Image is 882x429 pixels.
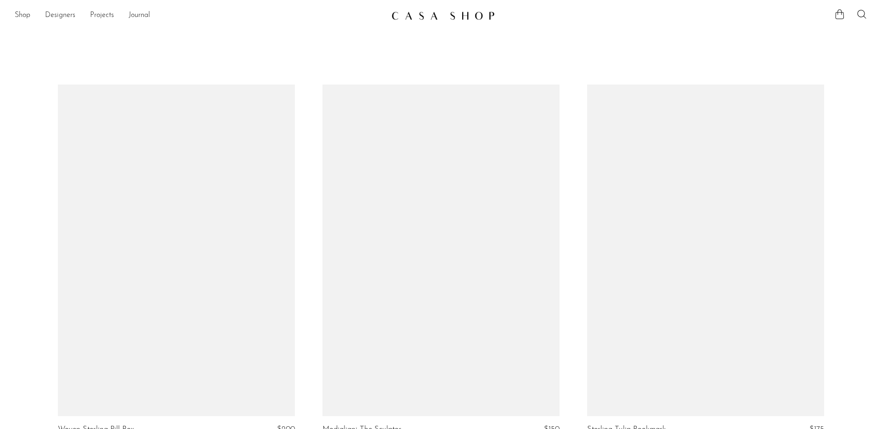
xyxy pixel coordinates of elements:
[129,10,150,22] a: Journal
[15,8,384,23] ul: NEW HEADER MENU
[15,10,30,22] a: Shop
[15,8,384,23] nav: Desktop navigation
[90,10,114,22] a: Projects
[45,10,75,22] a: Designers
